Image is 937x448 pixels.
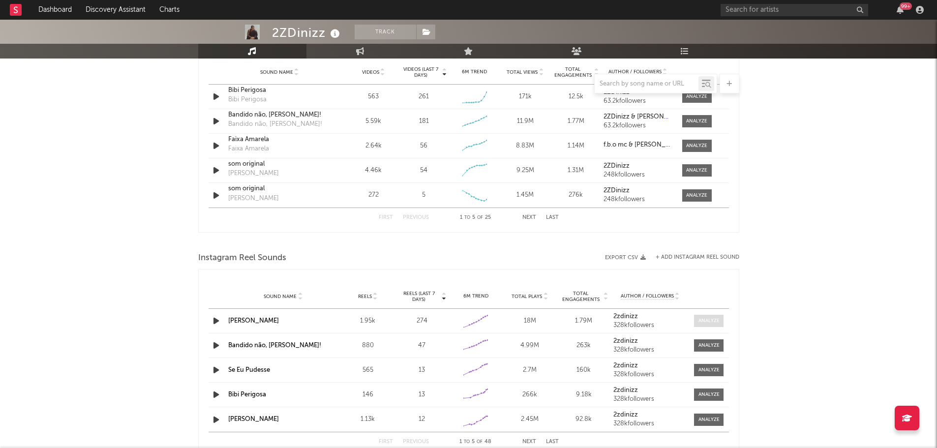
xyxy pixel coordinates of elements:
a: Bibi Perigosa [228,391,266,398]
div: Faixa Amarela [228,144,269,154]
a: som original [228,159,331,169]
div: 5.59k [351,117,396,126]
div: 328k followers [613,396,687,403]
span: of [477,215,483,220]
span: of [477,440,483,444]
div: 6M Trend [452,293,501,300]
span: Total Views [507,69,538,75]
strong: 2zdinizz [613,338,638,344]
strong: 2zdinizz [613,387,638,393]
span: Videos (last 7 days) [401,66,441,78]
div: 328k followers [613,347,687,354]
div: 6M Trend [452,68,497,76]
button: Export CSV [605,255,646,261]
a: f.b.o mc & [PERSON_NAME] Official & 2ZDinizz [604,142,672,149]
div: 63.2k followers [604,98,672,105]
div: 328k followers [613,322,687,329]
div: 328k followers [613,420,687,427]
a: Bandido não, [PERSON_NAME]! [228,110,331,120]
button: Next [522,215,536,220]
div: 18M [505,316,554,326]
a: som original [228,184,331,194]
div: 1.45M [502,190,548,200]
div: 99 + [900,2,912,10]
div: 13 [397,365,447,375]
div: 248k followers [604,172,672,179]
div: 146 [343,390,393,400]
div: 5 [422,190,425,200]
span: Instagram Reel Sounds [198,252,286,264]
button: First [379,215,393,220]
div: 9.25M [502,166,548,176]
div: 171k [502,92,548,102]
span: to [464,440,470,444]
div: 1.31M [553,166,599,176]
div: 274 [397,316,447,326]
a: Bandido não, [PERSON_NAME]! [228,342,321,349]
span: Total Plays [512,294,542,299]
div: 47 [397,341,447,351]
div: 565 [343,365,393,375]
span: Total Engagements [559,291,603,302]
button: Last [546,439,559,445]
div: 563 [351,92,396,102]
a: 2ZDinizz [604,163,672,170]
div: 2.64k [351,141,396,151]
div: 328k followers [613,371,687,378]
div: 8.83M [502,141,548,151]
a: [PERSON_NAME] [228,416,279,422]
div: 1 5 25 [449,212,503,224]
span: to [464,215,470,220]
div: Bandido não, [PERSON_NAME]! [228,119,322,129]
input: Search for artists [721,4,868,16]
div: [PERSON_NAME] [228,169,279,179]
strong: 2ZDinizz [604,187,630,194]
div: Bibi Perigosa [228,95,267,105]
button: + Add Instagram Reel Sound [656,255,739,260]
a: Faixa Amarela [228,135,331,145]
div: 880 [343,341,393,351]
a: 2zdinizz [613,387,687,394]
div: 54 [420,166,427,176]
div: 2.7M [505,365,554,375]
button: 99+ [897,6,904,14]
button: Previous [403,439,429,445]
strong: 2zdinizz [613,313,638,320]
div: 181 [419,117,429,126]
div: 9.18k [559,390,608,400]
div: 160k [559,365,608,375]
div: 1.77M [553,117,599,126]
span: Sound Name [260,69,293,75]
strong: f.b.o mc & [PERSON_NAME] Official & 2ZDinizz [604,142,741,148]
button: Last [546,215,559,220]
strong: 2ZDinizz [604,163,630,169]
div: 261 [419,92,429,102]
div: 272 [351,190,396,200]
div: 12 [397,415,447,424]
span: Total Engagements [553,66,593,78]
span: Reels (last 7 days) [397,291,441,302]
button: Track [355,25,416,39]
strong: 2ZDinizz & [PERSON_NAME] & [PERSON_NAME] Official [604,114,768,120]
div: 1.79M [559,316,608,326]
strong: 2zdinizz [613,362,638,369]
div: 13 [397,390,447,400]
div: + Add Instagram Reel Sound [646,255,739,260]
a: 2zdinizz [613,313,687,320]
div: 2ZDinizz [272,25,342,41]
div: 276k [553,190,599,200]
div: 1.14M [553,141,599,151]
button: Previous [403,215,429,220]
a: [PERSON_NAME] [228,318,279,324]
div: 63.2k followers [604,122,672,129]
a: Se Eu Pudesse [228,367,270,373]
div: 2.45M [505,415,554,424]
span: Author / Followers [621,293,674,299]
div: 1.13k [343,415,393,424]
div: 12.5k [553,92,599,102]
span: Author / Followers [608,69,662,75]
a: 2zdinizz [613,338,687,345]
